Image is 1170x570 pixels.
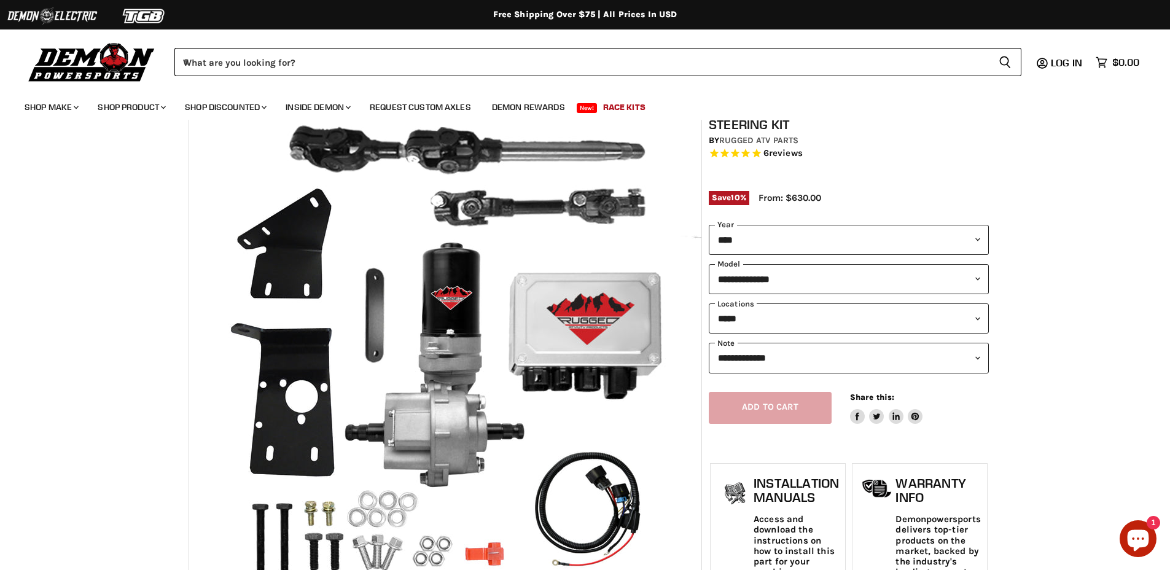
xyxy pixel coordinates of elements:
[483,95,574,120] a: Demon Rewards
[1116,520,1160,560] inbox-online-store-chat: Shopify online store chat
[731,193,739,202] span: 10
[719,135,798,146] a: Rugged ATV Parts
[709,343,989,373] select: keys
[594,95,655,120] a: Race Kits
[759,192,821,203] span: From: $630.00
[895,476,980,505] h1: Warranty Info
[709,303,989,334] select: keys
[88,95,173,120] a: Shop Product
[15,90,1136,120] ul: Main menu
[174,48,989,76] input: When autocomplete results are available use up and down arrows to review and enter to select
[709,101,989,132] h1: Polaris RZR 800 Rugged Electric Power Steering Kit
[709,225,989,255] select: year
[94,9,1077,20] div: Free Shipping Over $75 | All Prices In USD
[1090,53,1145,71] a: $0.00
[577,103,598,113] span: New!
[361,95,480,120] a: Request Custom Axles
[850,392,894,402] span: Share this:
[176,95,274,120] a: Shop Discounted
[6,4,98,28] img: Demon Electric Logo 2
[1112,57,1139,68] span: $0.00
[174,48,1021,76] form: Product
[850,392,923,424] aside: Share this:
[709,264,989,294] select: modal-name
[98,4,190,28] img: TGB Logo 2
[25,40,159,84] img: Demon Powersports
[709,147,989,160] span: Rated 5.0 out of 5 stars 6 reviews
[769,148,803,159] span: reviews
[15,95,86,120] a: Shop Make
[1051,57,1082,69] span: Log in
[763,148,803,159] span: 6 reviews
[862,479,892,498] img: warranty-icon.png
[754,476,839,505] h1: Installation Manuals
[989,48,1021,76] button: Search
[1045,57,1090,68] a: Log in
[709,134,989,147] div: by
[709,191,749,205] span: Save %
[276,95,358,120] a: Inside Demon
[720,479,751,510] img: install_manual-icon.png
